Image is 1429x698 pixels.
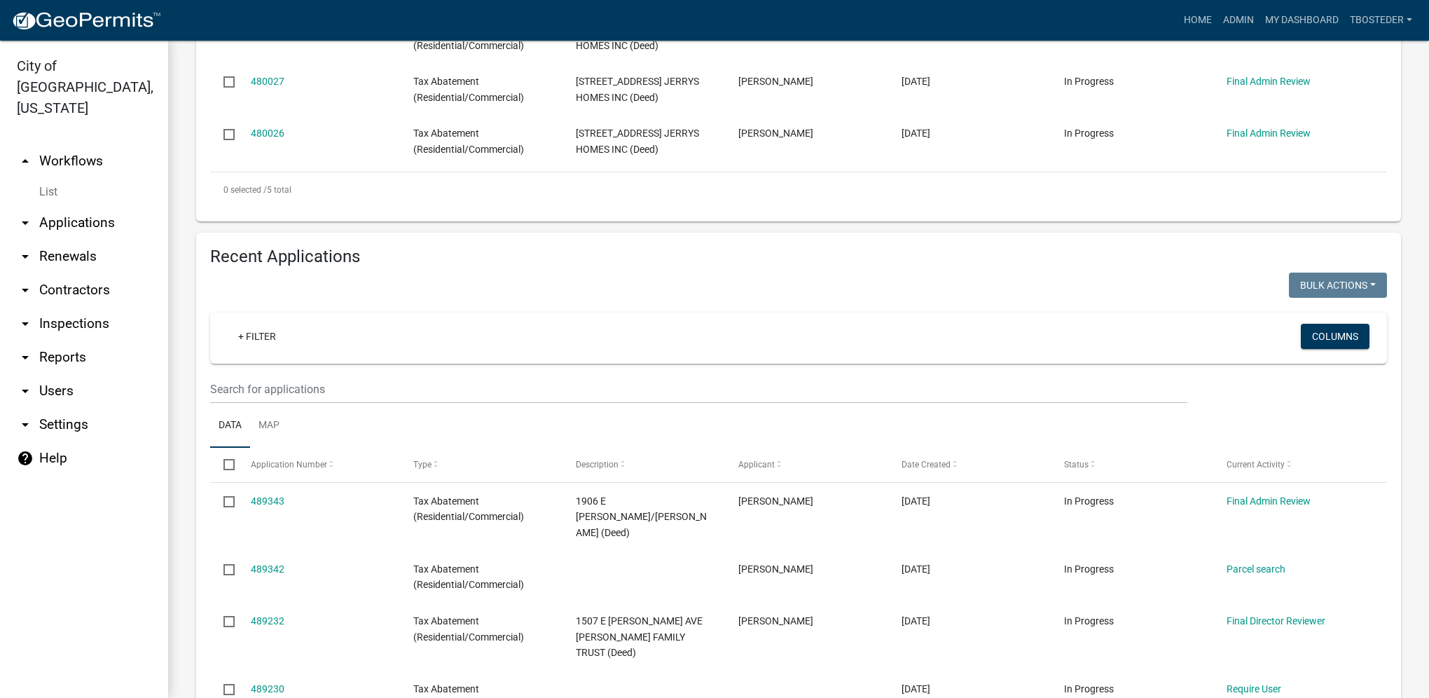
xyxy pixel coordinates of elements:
[251,683,284,694] a: 489230
[251,495,284,507] a: 489343
[413,495,524,523] span: Tax Abatement (Residential/Commercial)
[738,76,813,87] span: adam
[17,416,34,433] i: arrow_drop_down
[251,76,284,87] a: 480027
[1064,615,1114,627] span: In Progress
[1213,448,1376,481] datatable-header-cell: Current Activity
[17,383,34,399] i: arrow_drop_down
[902,563,930,575] span: 10/07/2025
[738,615,813,627] span: Charles H AgansJr
[1289,273,1387,298] button: Bulk Actions
[1227,128,1311,139] a: Final Admin Review
[902,460,951,470] span: Date Created
[902,683,930,694] span: 10/07/2025
[413,76,524,103] span: Tax Abatement (Residential/Commercial)
[227,324,287,349] a: + Filter
[1064,128,1114,139] span: In Progress
[576,128,699,155] span: 307 N 19TH ST JERRYS HOMES INC (Deed)
[251,563,284,575] a: 489342
[902,615,930,627] span: 10/07/2025
[210,448,237,481] datatable-header-cell: Select
[251,615,284,627] a: 489232
[1301,324,1369,349] button: Columns
[576,460,619,470] span: Description
[413,128,524,155] span: Tax Abatement (Residential/Commercial)
[1227,76,1311,87] a: Final Admin Review
[888,448,1050,481] datatable-header-cell: Date Created
[17,153,34,170] i: arrow_drop_up
[17,248,34,265] i: arrow_drop_down
[738,495,813,507] span: Jacob Kempen
[237,448,399,481] datatable-header-cell: Application Number
[1064,460,1089,470] span: Status
[562,448,725,481] datatable-header-cell: Description
[1227,683,1281,694] a: Require User
[576,615,703,659] span: 1507 E GIRARD AVE AGANS FAMILY TRUST (Deed)
[902,495,930,507] span: 10/07/2025
[210,247,1387,267] h4: Recent Applications
[17,282,34,299] i: arrow_drop_down
[1227,563,1285,575] a: Parcel search
[738,460,775,470] span: Applicant
[1064,495,1114,507] span: In Progress
[738,563,813,575] span: Jacob Kempen
[17,315,34,332] i: arrow_drop_down
[1227,460,1285,470] span: Current Activity
[902,76,930,87] span: 09/17/2025
[210,172,1387,207] div: 5 total
[1064,76,1114,87] span: In Progress
[250,404,288,449] a: Map
[210,375,1187,404] input: Search for applications
[223,185,267,195] span: 0 selected /
[902,128,930,139] span: 09/17/2025
[725,448,888,481] datatable-header-cell: Applicant
[413,563,524,591] span: Tax Abatement (Residential/Commercial)
[738,128,813,139] span: adam
[1064,563,1114,575] span: In Progress
[413,460,432,470] span: Type
[17,349,34,366] i: arrow_drop_down
[1217,7,1259,34] a: Admin
[210,404,250,449] a: Data
[1344,7,1418,34] a: tbosteder
[1227,615,1325,627] a: Final Director Reviewer
[1178,7,1217,34] a: Home
[1051,448,1213,481] datatable-header-cell: Status
[1227,495,1311,507] a: Final Admin Review
[576,76,699,103] span: 311 N 19TH ST JERRYS HOMES INC (Deed)
[251,128,284,139] a: 480026
[1259,7,1344,34] a: My Dashboard
[400,448,562,481] datatable-header-cell: Type
[17,450,34,467] i: help
[251,460,327,470] span: Application Number
[17,214,34,231] i: arrow_drop_down
[576,495,707,539] span: 1906 E EUCLID AVE KEMPEN, EMMA CAROLINE/JACOB JOHN (Deed)
[1064,683,1114,694] span: In Progress
[413,615,524,643] span: Tax Abatement (Residential/Commercial)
